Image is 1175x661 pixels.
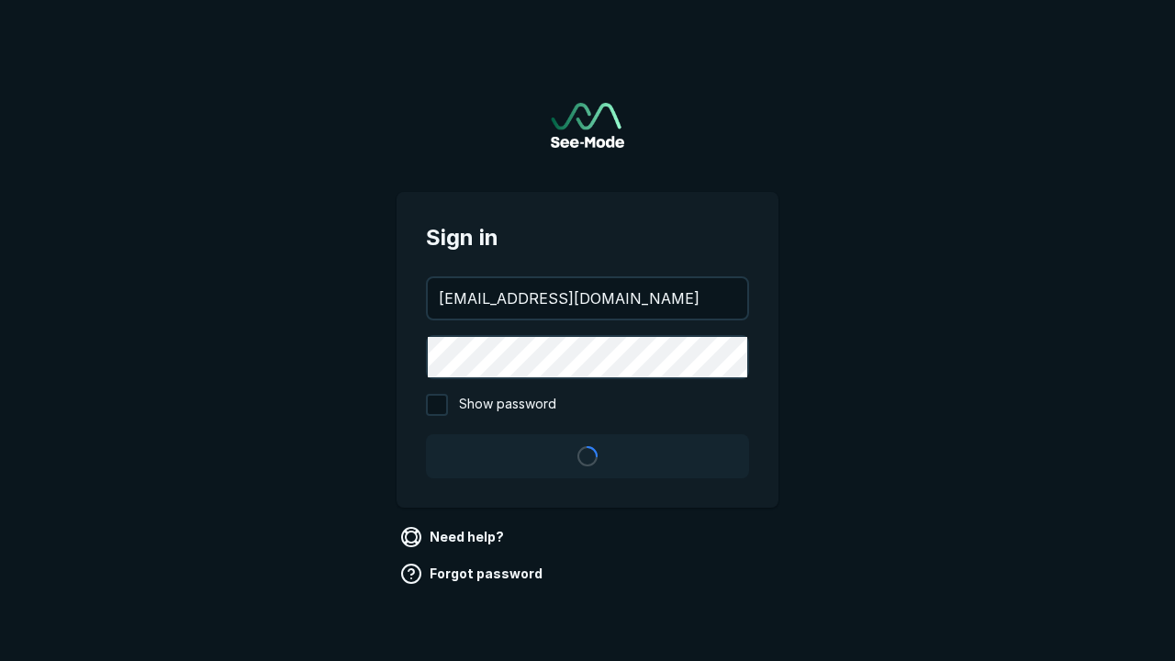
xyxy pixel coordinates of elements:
a: Go to sign in [551,103,624,148]
input: your@email.com [428,278,747,319]
img: See-Mode Logo [551,103,624,148]
a: Need help? [397,522,511,552]
span: Show password [459,394,556,416]
span: Sign in [426,221,749,254]
a: Forgot password [397,559,550,588]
